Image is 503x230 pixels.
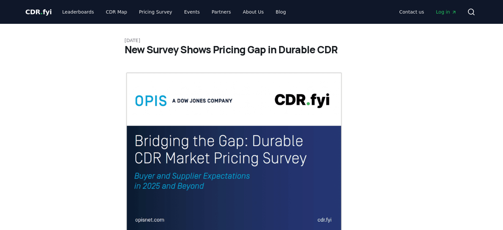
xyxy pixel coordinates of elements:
a: Partners [206,6,236,18]
a: Events [179,6,205,18]
span: . [40,8,43,16]
a: Blog [271,6,291,18]
span: CDR fyi [25,8,52,16]
p: [DATE] [125,37,379,44]
a: Contact us [394,6,429,18]
nav: Main [57,6,291,18]
a: About Us [237,6,269,18]
nav: Main [394,6,462,18]
a: Leaderboards [57,6,99,18]
h1: New Survey Shows Pricing Gap in Durable CDR [125,44,379,56]
a: Pricing Survey [134,6,177,18]
a: Log in [431,6,462,18]
span: Log in [436,9,456,15]
a: CDR Map [101,6,132,18]
a: CDR.fyi [25,7,52,17]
